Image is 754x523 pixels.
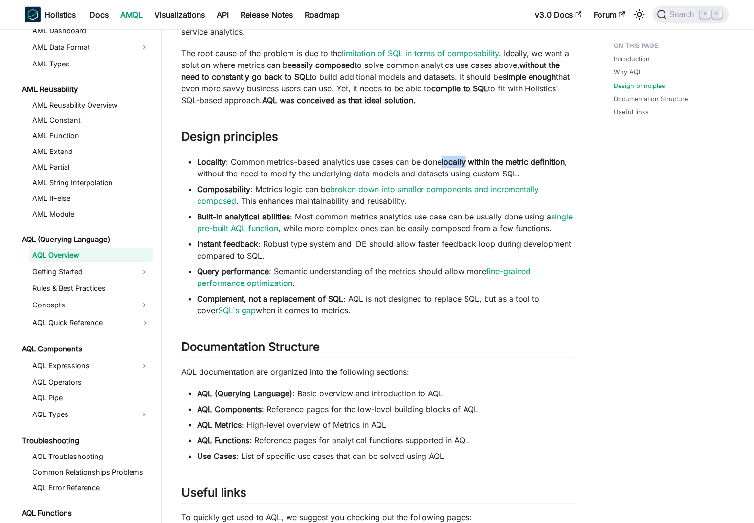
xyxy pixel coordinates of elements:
a: AQL Components [19,343,153,356]
a: fine-grained performance optimization [197,266,531,288]
strong: AQL (Querying Language) [197,389,292,398]
strong: compile to SQL [431,84,488,93]
p: The root cause of the problem is due to the . Ideally, we want a solution where metrics can be to... [181,47,575,106]
a: Useful links [614,108,649,117]
strong: Complement, not a replacement of SQL [197,294,343,304]
li: : Semantic understanding of the metrics should allow more . [197,265,575,289]
button: Expand sidebar category 'Getting Started' [135,264,153,280]
button: Expand sidebar category 'AQL Types' [135,407,153,423]
li: : High-level overview of Metrics in AQL [197,419,575,431]
strong: AQL Components [197,404,262,414]
a: AML Extend [29,145,153,159]
strong: Instant feedback [197,239,258,249]
a: AMQL [114,7,149,22]
strong: Query performance [197,266,269,276]
b: Holistics [44,9,76,21]
a: AML Constant [29,114,153,128]
button: Expand sidebar category 'AML Data Format' [135,40,153,55]
p: AQL documentation are organized into the following sections: [181,366,575,378]
li: : Reference pages for the low-level building blocks of AQL [197,403,575,415]
a: AML Reusability Overview [29,98,153,112]
strong: AQL Metrics [197,420,242,430]
a: limitation of SQL in terms of composability [342,48,499,58]
li: : Robust type system and IDE should allow faster feedback loop during development compared to SQL. [197,238,575,261]
button: Expand sidebar category 'Concepts' [135,298,153,313]
a: Rules & Best Practices [29,282,153,296]
a: AQL Expressions [29,358,135,374]
li: : Basic overview and introduction to AQL [197,388,575,399]
kbd: K [712,10,722,19]
li: : Common metrics-based analytics use cases can be done , without the need to modify the underlyin... [197,156,575,179]
a: Concepts [29,298,135,313]
a: Docs [84,7,114,22]
img: Holistics [25,7,41,22]
a: AQL Error Reference [29,481,153,495]
span: Search [667,10,701,19]
a: SQL's gap [218,305,256,315]
li: : Metrics logic can be . This enhances maintainability and reusability. [197,183,575,207]
li: : Reference pages for analytical functions supported in AQL [197,435,575,446]
a: AML Module [29,208,153,221]
a: AML Types [29,57,153,71]
kbd: ⌘ [700,10,710,19]
strong: Use Cases [197,451,236,461]
h2: Design principles [181,130,575,148]
strong: locally within the metric definition [442,157,565,167]
a: broken down into smaller components and incrementally composed [197,184,539,206]
a: AQL Quick Reference [29,315,153,331]
a: AQL (Querying Language) [19,233,153,247]
a: Documentation Structure [614,94,688,104]
a: single pre-built AQL function [197,212,573,233]
a: AML Data Format [29,40,135,55]
strong: AQL Functions [197,436,249,445]
strong: Composability [197,184,250,194]
strong: Built-in analytical abilities [197,212,290,221]
a: AQL Pipe [29,392,153,405]
a: Troubleshooting [19,435,153,448]
a: AML Dashboard [29,24,153,38]
strong: easily composed [292,60,355,70]
a: Release Notes [235,7,299,22]
a: AML If-else [29,192,153,206]
a: AML String Interpolation [29,176,153,190]
button: Search (Command+K) [653,6,729,23]
strong: simple enough [503,72,556,82]
a: Forum [588,7,631,22]
a: AQL Functions [19,507,153,521]
strong: AQL was conceived as that ideal solution. [262,95,416,105]
a: API [211,7,235,22]
a: Visualizations [149,7,211,22]
a: Roadmap [299,7,346,22]
a: AML Partial [29,161,153,174]
a: Design principles [614,81,665,90]
a: Introduction [614,54,650,64]
li: : Most common metrics analytics use case can be usually done using a , while more complex ones ca... [197,211,575,234]
button: Expand sidebar category 'AQL Expressions' [135,358,153,374]
a: Common Relationships Problems [29,466,153,479]
button: Switch between dark and light mode (currently light mode) [632,7,647,22]
a: AML Reusability [19,83,153,96]
a: AML Function [29,130,153,143]
a: v3.0 Docs [529,7,588,22]
strong: without the need to constantly go back to SQL [181,60,560,82]
a: AQL Types [29,407,135,423]
a: Getting Started [29,264,135,280]
a: AQL Overview [29,249,153,262]
li: : List of specific use cases that can be solved using AQL [197,450,575,462]
a: AQL Troubleshooting [29,450,153,464]
a: AQL Operators [29,376,153,390]
h2: Documentation Structure [181,340,575,358]
h2: Useful links [181,485,575,504]
strong: Locality [197,157,226,167]
li: : AQL is not designed to replace SQL, but as a tool to cover when it comes to metrics. [197,293,575,316]
a: HolisticsHolistics [25,7,76,22]
a: Why AQL [614,67,643,77]
nav: Docs sidebar [15,29,162,523]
